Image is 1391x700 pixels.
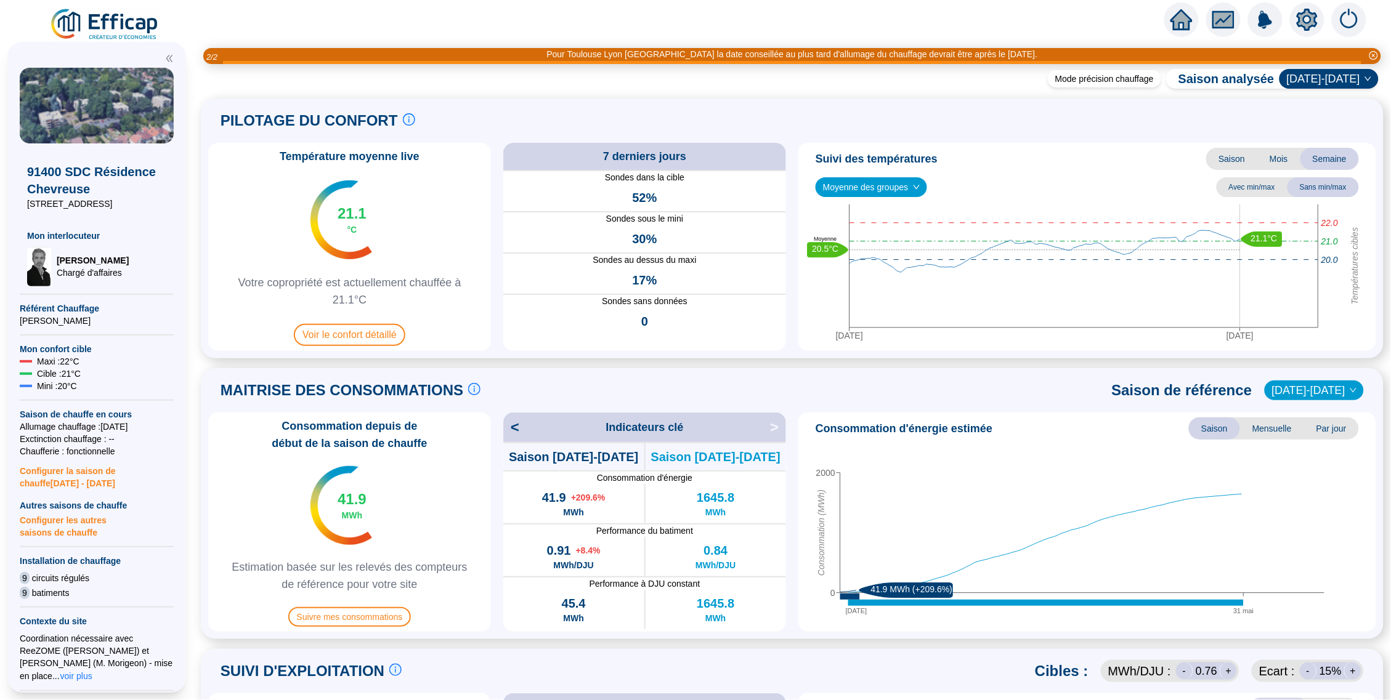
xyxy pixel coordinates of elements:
[310,466,373,545] img: indicateur températures
[697,595,734,612] span: 1645.8
[310,180,373,259] img: indicateur températures
[20,408,174,420] span: Saison de chauffe en cours
[389,664,402,676] span: info-circle
[1251,233,1278,243] text: 21.1°C
[816,150,938,167] span: Suivi des températures
[503,525,786,537] span: Performance du batiment
[288,607,412,627] span: Suivre mes consommations
[20,512,174,539] span: Configurer les autres saisons de chauffe
[697,489,734,506] span: 1645.8
[823,178,920,196] span: Moyenne des groupes
[641,313,648,330] span: 0
[206,52,217,62] i: 2 / 2
[20,615,174,627] span: Contexte du site
[1233,608,1254,615] tspan: 31 mai
[1259,662,1295,680] span: Ecart :
[1196,662,1217,680] span: 0.76
[1206,148,1257,170] span: Saison
[221,380,463,400] span: MAITRISE DES CONSOMMATIONS
[342,509,362,521] span: MWh
[1320,662,1342,680] span: 15 %
[871,585,953,595] text: 41.9 MWh (+209.6%)
[562,595,586,612] span: 45.4
[347,223,357,236] span: °C
[20,499,174,512] span: Autres saisons de chauffe
[49,7,161,42] img: efficap energie logo
[695,559,736,571] span: MWh/DJU
[1257,148,1300,170] span: Mois
[20,302,174,315] span: Référent Chauffage
[27,230,166,242] span: Mon interlocuteur
[1176,662,1193,680] div: -
[468,383,481,395] span: info-circle
[603,148,686,165] span: 7 derniers jours
[1288,177,1359,197] span: Sans min/max
[1332,2,1366,37] img: alerts
[632,230,657,247] span: 30%
[20,555,174,567] span: Installation de chauffage
[1212,9,1235,31] span: fund
[60,669,93,683] button: voir plus
[564,506,584,518] span: MWh
[213,558,486,593] span: Estimation basée sur les relevés des compteurs de référence pour votre site
[1350,227,1360,305] tspan: Températures cibles
[1048,70,1161,87] div: Mode précision chauffage
[20,632,174,683] div: Coordination nécessaire avec ReeZOME ([PERSON_NAME]) et [PERSON_NAME] (M. Morigeon) - mise en pla...
[503,472,786,484] span: Consommation d'énergie
[503,171,786,184] span: Sondes dans la cible
[1189,417,1240,440] span: Saison
[503,212,786,225] span: Sondes sous le mini
[1227,331,1254,340] tspan: [DATE]
[294,324,405,346] span: Voir le confort détaillé
[27,163,166,198] span: 91400 SDC Résidence Chevreuse
[1321,255,1338,265] tspan: 20.0
[37,368,81,380] span: Cible : 21 °C
[20,587,30,599] span: 9
[571,491,606,504] span: + 209.6 %
[1369,51,1378,60] span: close-circle
[27,247,52,286] img: Chargé d'affaires
[1217,177,1288,197] span: Avec min/max
[57,254,129,267] span: [PERSON_NAME]
[564,612,584,624] span: MWh
[37,355,79,368] span: Maxi : 22 °C
[1272,381,1357,400] span: 2022-2023
[20,420,174,433] span: Allumage chauffage : [DATE]
[632,189,657,206] span: 52%
[554,559,594,571] span: MWh/DJU
[221,661,384,681] span: SUIVI D'EXPLOITATION
[1287,70,1371,88] span: 2025-2026
[1300,148,1359,170] span: Semaine
[20,343,174,355] span: Mon confort cible
[817,489,827,576] tspan: Consommation (MWh)
[1220,662,1237,680] div: +
[272,148,427,165] span: Température moyenne live
[814,236,837,242] text: Moyenne
[20,315,174,327] span: [PERSON_NAME]
[57,267,129,279] span: Chargé d'affaires
[221,111,398,131] span: PILOTAGE DU CONFORT
[20,433,174,445] span: Exctinction chauffage : --
[576,544,601,557] span: + 8.4 %
[816,468,835,478] tspan: 2000
[503,577,786,590] span: Performance à DJU constant
[165,54,174,63] span: double-left
[403,113,415,126] span: info-circle
[547,48,1038,61] div: Pour Toulouse Lyon [GEOGRAPHIC_DATA] la date conseillée au plus tard d'allumage du chauffage devr...
[913,183,920,191] span: down
[213,274,486,308] span: Votre copropriété est actuellement chauffée à 21.1°C
[836,331,863,340] tspan: [DATE]
[60,670,92,682] span: voir plus
[509,448,638,465] span: Saison [DATE]-[DATE]
[32,572,89,584] span: circuits régulés
[503,295,786,308] span: Sondes sans données
[1170,9,1193,31] span: home
[338,204,367,223] span: 21.1
[651,448,781,465] span: Saison [DATE]-[DATE]
[1112,380,1252,400] span: Saison de référence
[705,612,726,624] span: MWh
[20,445,174,457] span: Chaufferie : fonctionnelle
[606,419,683,436] span: Indicateurs clé
[813,244,839,254] text: 20.5°C
[213,417,486,452] span: Consommation depuis de début de la saison de chauffe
